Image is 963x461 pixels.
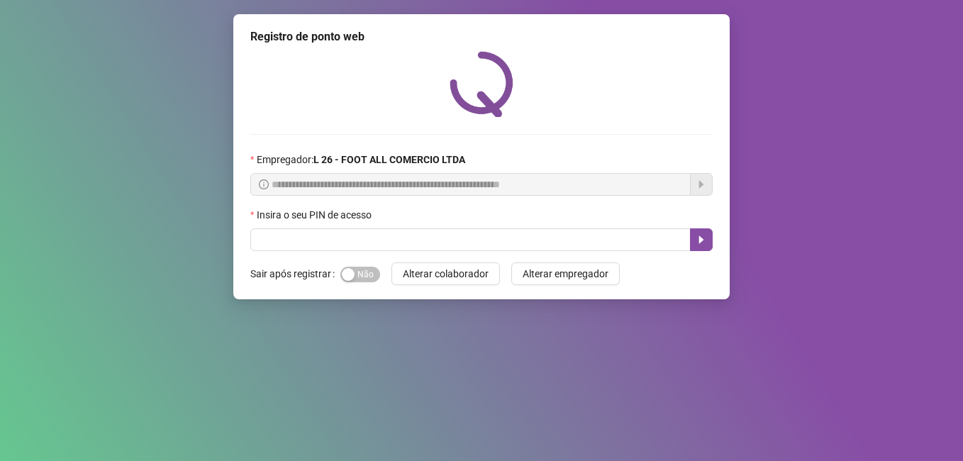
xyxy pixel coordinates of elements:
[250,262,340,285] label: Sair após registrar
[257,152,465,167] span: Empregador :
[696,234,707,245] span: caret-right
[259,179,269,189] span: info-circle
[250,207,381,223] label: Insira o seu PIN de acesso
[523,266,608,282] span: Alterar empregador
[450,51,513,117] img: QRPoint
[403,266,489,282] span: Alterar colaborador
[511,262,620,285] button: Alterar empregador
[391,262,500,285] button: Alterar colaborador
[313,154,465,165] strong: L 26 - FOOT ALL COMERCIO LTDA
[250,28,713,45] div: Registro de ponto web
